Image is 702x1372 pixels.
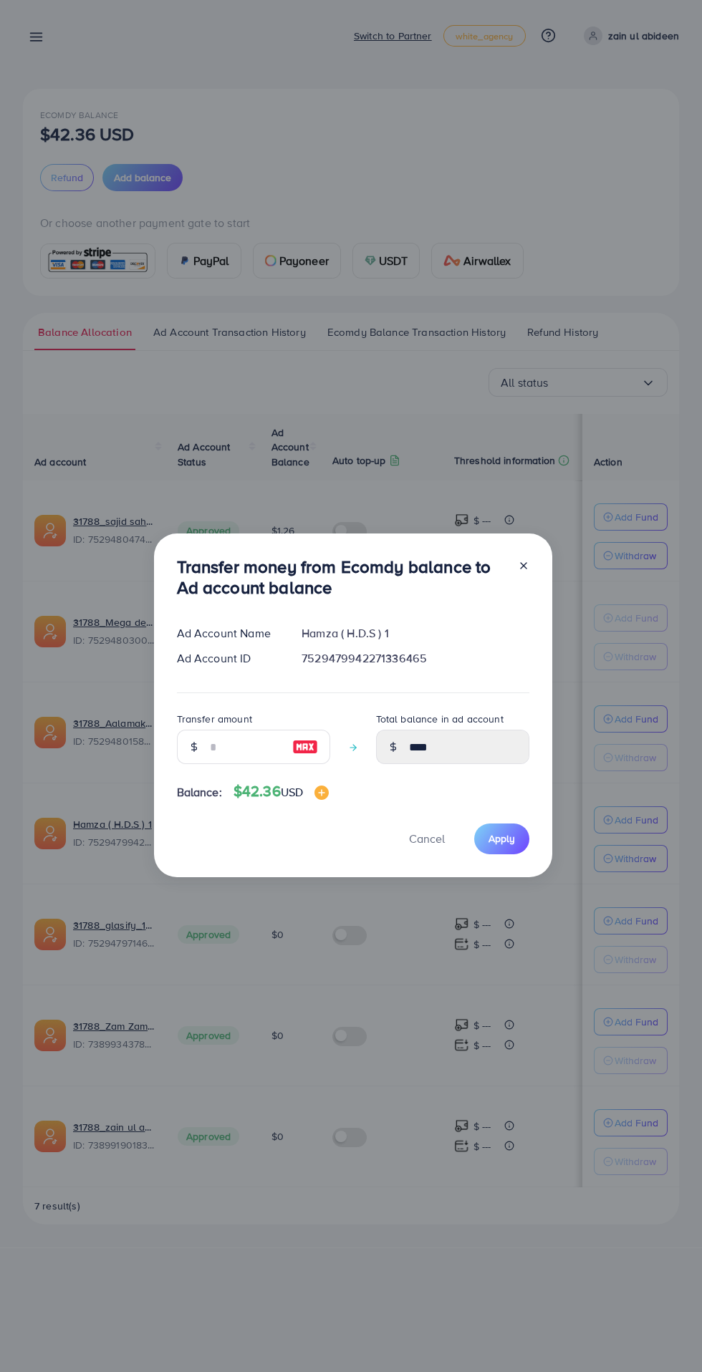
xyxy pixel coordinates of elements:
[489,831,515,846] span: Apply
[281,784,303,800] span: USD
[641,1308,691,1361] iframe: Chat
[165,650,291,667] div: Ad Account ID
[290,625,540,642] div: Hamza ( H.D.S ) 1
[177,556,506,598] h3: Transfer money from Ecomdy balance to Ad account balance
[409,831,445,846] span: Cancel
[234,783,329,801] h4: $42.36
[314,786,329,800] img: image
[177,784,222,801] span: Balance:
[165,625,291,642] div: Ad Account Name
[290,650,540,667] div: 7529479942271336465
[391,823,463,854] button: Cancel
[474,823,529,854] button: Apply
[376,712,504,726] label: Total balance in ad account
[292,738,318,755] img: image
[177,712,252,726] label: Transfer amount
